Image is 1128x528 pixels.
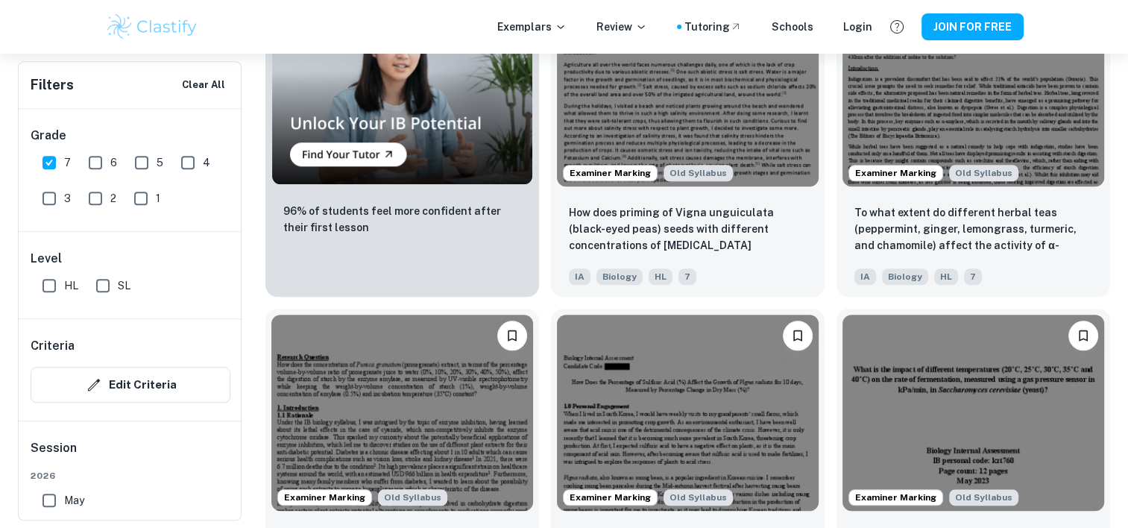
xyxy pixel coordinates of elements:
[949,489,1018,506] div: Starting from the May 2025 session, the Biology IA requirements have changed. It's OK to refer to...
[843,19,872,35] a: Login
[31,337,75,355] h6: Criteria
[564,166,657,180] span: Examiner Marking
[178,74,229,96] button: Clear All
[842,315,1104,511] img: Biology IA example thumbnail: What is the impact of different temperat
[64,277,78,294] span: HL
[882,268,928,285] span: Biology
[949,489,1018,506] span: Old Syllabus
[31,367,230,403] button: Edit Criteria
[664,165,733,181] div: Starting from the May 2025 session, the Biology IA requirements have changed. It's OK to refer to...
[854,268,876,285] span: IA
[884,14,910,40] button: Help and Feedback
[564,491,657,504] span: Examiner Marking
[378,489,447,506] span: Old Syllabus
[949,165,1018,181] span: Old Syllabus
[849,166,942,180] span: Examiner Marking
[964,268,982,285] span: 7
[783,321,813,351] button: Please log in to bookmark exemplars
[31,469,230,483] span: 2026
[921,13,1024,40] button: JOIN FOR FREE
[110,190,116,207] span: 2
[64,492,84,509] span: May
[378,489,447,506] div: Starting from the May 2025 session, the Biology IA requirements have changed. It's OK to refer to...
[949,165,1018,181] div: Starting from the May 2025 session, the Biology IA requirements have changed. It's OK to refer to...
[854,204,1092,255] p: To what extent do different herbal teas (peppermint, ginger, lemongrass, turmeric, and chamomile)...
[664,489,733,506] div: Starting from the May 2025 session, the Biology IA requirements have changed. It's OK to refer to...
[110,154,117,171] span: 6
[271,315,533,511] img: Biology IA example thumbnail: How does the concentration of Punica gra
[596,19,647,35] p: Review
[283,203,521,236] p: 96% of students feel more confident after their first lesson
[278,491,371,504] span: Examiner Marking
[849,491,942,504] span: Examiner Marking
[569,204,807,255] p: How does priming of Vigna unguiculata (black-eyed peas) seeds with different concentrations of as...
[557,315,819,511] img: Biology IA example thumbnail: How does the percentage of sulfuric acid
[664,165,733,181] span: Old Syllabus
[934,268,958,285] span: HL
[31,439,230,469] h6: Session
[772,19,813,35] a: Schools
[64,154,71,171] span: 7
[156,190,160,207] span: 1
[203,154,210,171] span: 4
[31,250,230,268] h6: Level
[596,268,643,285] span: Biology
[31,127,230,145] h6: Grade
[664,489,733,506] span: Old Syllabus
[497,321,527,351] button: Please log in to bookmark exemplars
[684,19,742,35] a: Tutoring
[157,154,163,171] span: 5
[64,190,71,207] span: 3
[118,277,130,294] span: SL
[497,19,567,35] p: Exemplars
[649,268,672,285] span: HL
[569,268,590,285] span: IA
[1068,321,1098,351] button: Please log in to bookmark exemplars
[678,268,696,285] span: 7
[105,12,200,42] img: Clastify logo
[31,75,74,95] h6: Filters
